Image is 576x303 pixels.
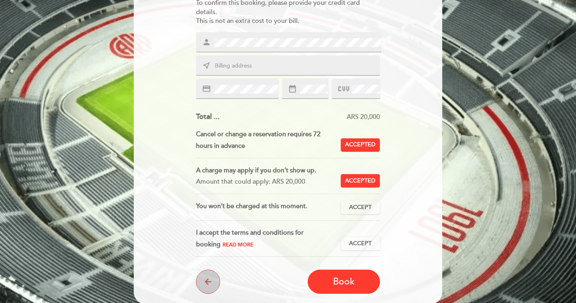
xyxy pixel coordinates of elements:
[223,242,253,248] span: Read more
[345,141,376,149] span: Accepted
[220,113,380,122] div: ARS 20,000
[341,201,380,214] button: Accept
[196,201,341,214] div: You won’t be charged at this moment.
[333,276,355,287] span: Book
[202,61,211,70] i: near_me
[196,165,335,176] div: A charge may apply if you don’t show up.
[349,240,372,248] span: Accept
[345,177,376,185] span: Accepted
[196,227,341,250] div: I accept the terms and conditions for booking
[203,277,213,287] i: arrow_back
[202,38,211,47] i: person
[196,176,335,188] div: Amount that could apply: ARS 20,000
[341,174,380,188] button: Accepted
[349,203,372,212] span: Accept
[196,129,341,152] div: Cancel or change a reservation requires 72 hours in advance
[341,138,380,152] button: Accepted
[214,61,381,71] input: Billing address
[202,84,211,93] i: credit_card
[308,270,380,294] button: Book
[288,84,297,93] i: date_range
[341,237,380,250] button: Accept
[196,112,220,121] span: Total ...
[196,270,220,294] button: arrow_back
